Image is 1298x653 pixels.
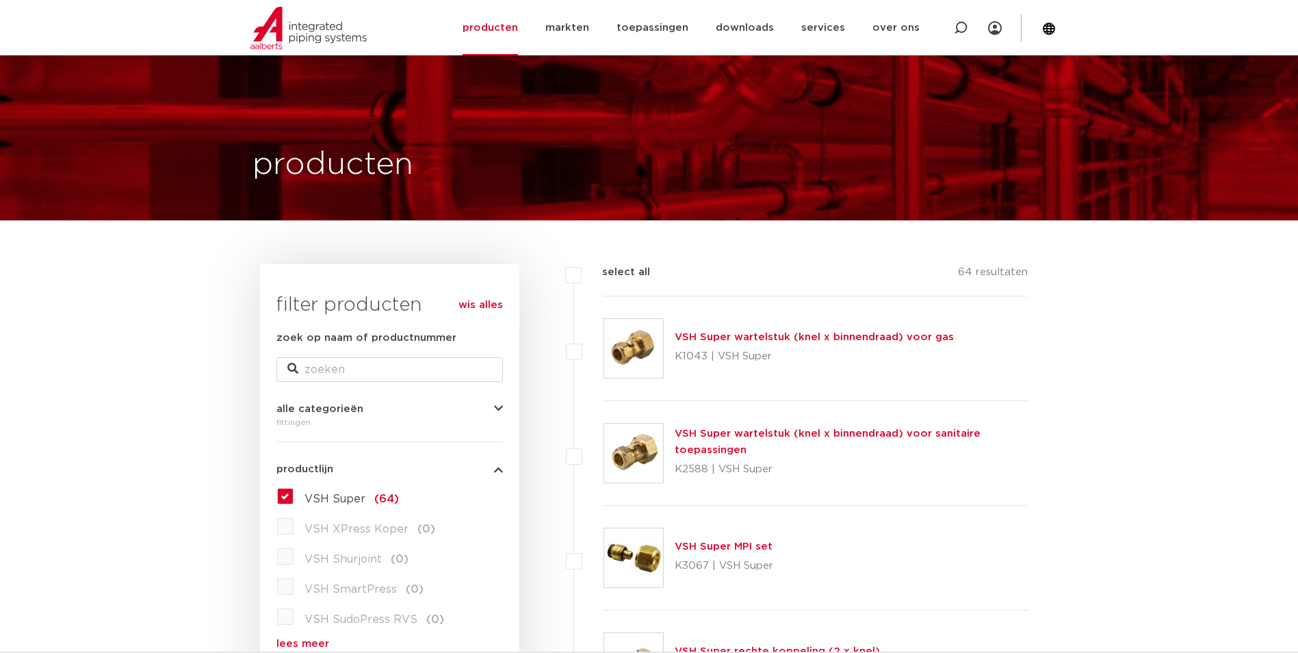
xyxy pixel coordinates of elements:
button: productlijn [276,464,503,474]
h1: producten [252,143,413,187]
input: zoeken [276,357,503,382]
span: VSH XPress Koper [304,524,408,535]
span: VSH Super [304,494,365,504]
div: fittingen [276,414,503,431]
img: Thumbnail for VSH Super wartelstuk (knel x binnendraad) voor sanitaire toepassingen [604,424,663,483]
span: (0) [391,554,408,565]
label: zoek op naam of productnummer [276,330,456,346]
span: productlijn [276,464,333,474]
label: select all [582,264,650,281]
a: VSH Super MPI set [675,541,773,552]
img: Thumbnail for VSH Super MPI set [604,528,663,587]
a: lees meer [276,639,503,649]
span: VSH Shurjoint [304,554,382,565]
span: (0) [426,614,444,625]
span: VSH SmartPress [304,584,397,595]
p: 64 resultaten [958,264,1028,285]
p: K3067 | VSH Super [675,555,773,577]
span: (0) [406,584,424,595]
span: VSH SudoPress RVS [304,614,417,625]
span: (0) [417,524,435,535]
p: K1043 | VSH Super [675,346,954,368]
img: Thumbnail for VSH Super wartelstuk (knel x binnendraad) voor gas [604,319,663,378]
p: K2588 | VSH Super [675,459,1028,481]
a: VSH Super wartelstuk (knel x binnendraad) voor gas [675,332,954,342]
span: (64) [374,494,399,504]
a: VSH Super wartelstuk (knel x binnendraad) voor sanitaire toepassingen [675,428,981,455]
button: alle categorieën [276,404,503,414]
a: wis alles [458,297,503,313]
h3: filter producten [276,292,503,319]
span: alle categorieën [276,404,363,414]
